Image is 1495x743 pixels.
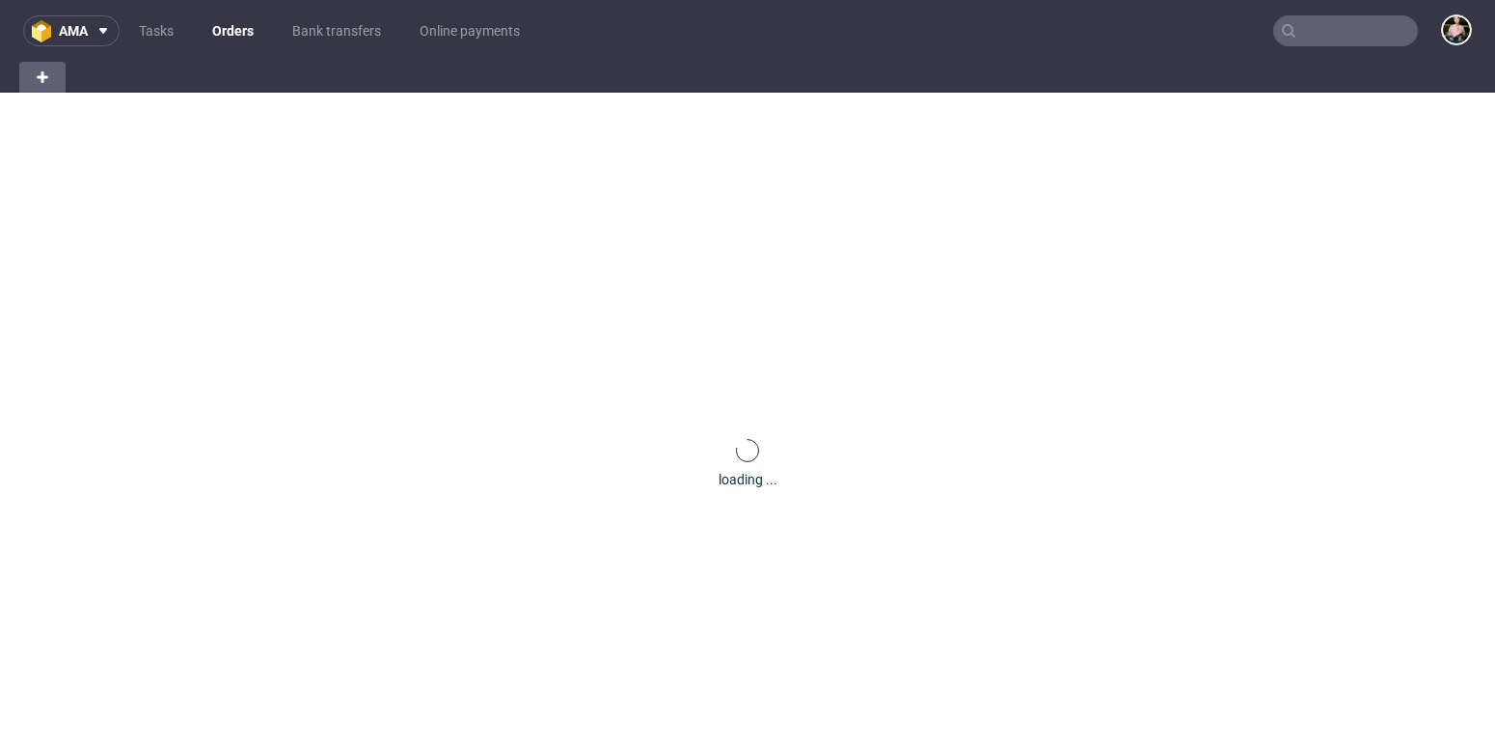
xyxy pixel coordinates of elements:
a: Tasks [127,15,185,46]
div: loading ... [719,470,777,489]
img: Marta Tomaszewska [1443,16,1470,43]
a: Orders [201,15,265,46]
a: Online payments [408,15,531,46]
button: ama [23,15,120,46]
img: logo [32,20,59,42]
a: Bank transfers [281,15,393,46]
span: ama [59,24,88,38]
